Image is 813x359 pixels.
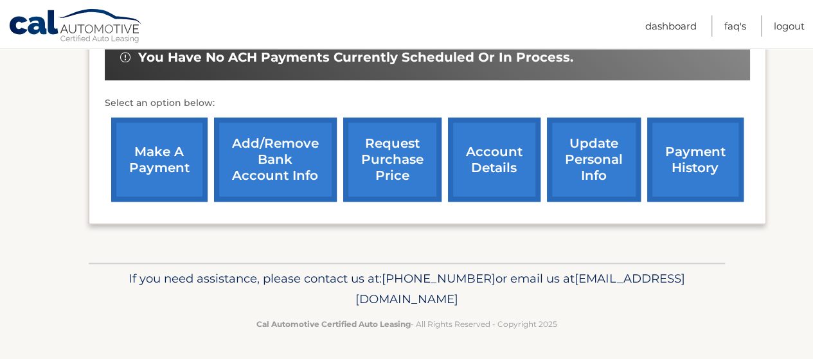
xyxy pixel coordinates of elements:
a: make a payment [111,118,208,202]
a: update personal info [547,118,641,202]
a: FAQ's [724,15,746,37]
a: payment history [647,118,744,202]
a: account details [448,118,541,202]
p: If you need assistance, please contact us at: or email us at [97,268,717,310]
span: You have no ACH payments currently scheduled or in process. [138,49,573,66]
a: Dashboard [645,15,697,37]
p: Select an option below: [105,96,750,111]
a: Logout [774,15,805,37]
span: [PHONE_NUMBER] [382,271,496,286]
a: Add/Remove bank account info [214,118,337,202]
a: request purchase price [343,118,442,202]
img: alert-white.svg [120,52,130,62]
a: Cal Automotive [8,8,143,46]
p: - All Rights Reserved - Copyright 2025 [97,317,717,331]
span: [EMAIL_ADDRESS][DOMAIN_NAME] [355,271,685,306]
strong: Cal Automotive Certified Auto Leasing [256,319,411,329]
